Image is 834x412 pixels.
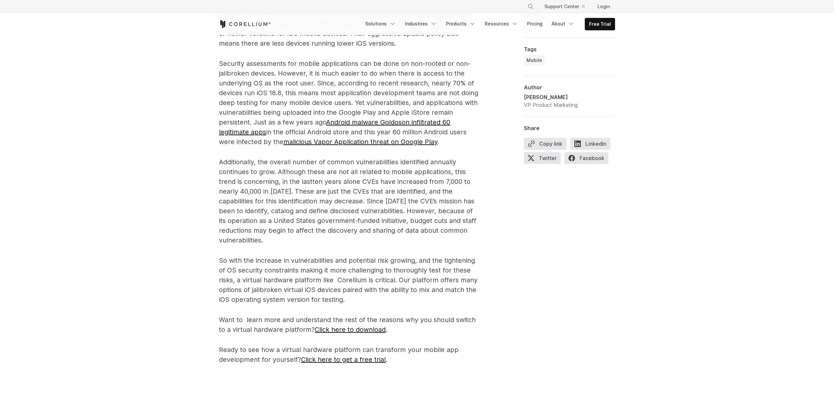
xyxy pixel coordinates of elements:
span: Additionally, the overall number of common vulnerabilities identified annually continues to [219,158,456,176]
a: LinkedIn [570,138,614,152]
span: Security assessments for mobile applications can be done on non-rooted or non-jailbroken devices.... [219,60,478,146]
a: Facebook [565,152,612,167]
a: Click here to get a free trial [301,356,386,363]
div: Navigation Menu [361,18,615,30]
button: Copy link [524,138,567,150]
a: Login [592,1,615,12]
a: Industries [401,18,441,30]
a: Pricing [523,18,546,30]
a: Free Trial [585,18,615,30]
a: Products [442,18,480,30]
span: ten years alone CVEs have increased from 7,000 to nearly 40,000 in [DATE]. These are just the CVEs [219,178,470,195]
span: Mobile [526,57,542,64]
a: Mobile [524,55,545,66]
span: operation as a United States government-funded initiative, budget cuts and staff reductions may [219,217,476,234]
div: Tags [524,46,615,52]
a: Solutions [361,18,400,30]
span: begin to affect the discovery and sharing of data about common vulnerabilities. [219,227,467,244]
span: Want to learn more and understand the rest of the reasons why you should switch to a virtual hard... [219,316,476,333]
button: Search [525,1,537,12]
a: Android malware Goldoson infiltrated 60 legitimate apps [219,118,450,136]
span: So with the increase in vulnerabilities and potential risk growing, and the tightening of OS secu... [219,257,478,303]
span: Facebook [565,152,608,164]
a: Corellium Home [219,20,271,28]
a: Twitter [524,152,565,167]
span: grow. Although these are not all related to mobile applications, this trend is concerning, in the... [219,168,466,185]
span: Twitter [524,152,561,164]
div: Author [524,84,615,91]
div: Navigation Menu [520,1,615,12]
a: Click here to download [315,326,386,333]
a: malicious Vapor Application threat on Google Play [283,138,438,146]
a: Resources [481,18,522,30]
div: [PERSON_NAME] [524,93,578,101]
div: Share [524,125,615,131]
span: LinkedIn [570,138,610,150]
a: Support Center [539,1,590,12]
div: VP Product Marketing [524,101,578,109]
span: Ready to see how a virtual hardware platform can transform your mobile app development for yourse... [219,346,459,363]
a: About [548,18,578,30]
